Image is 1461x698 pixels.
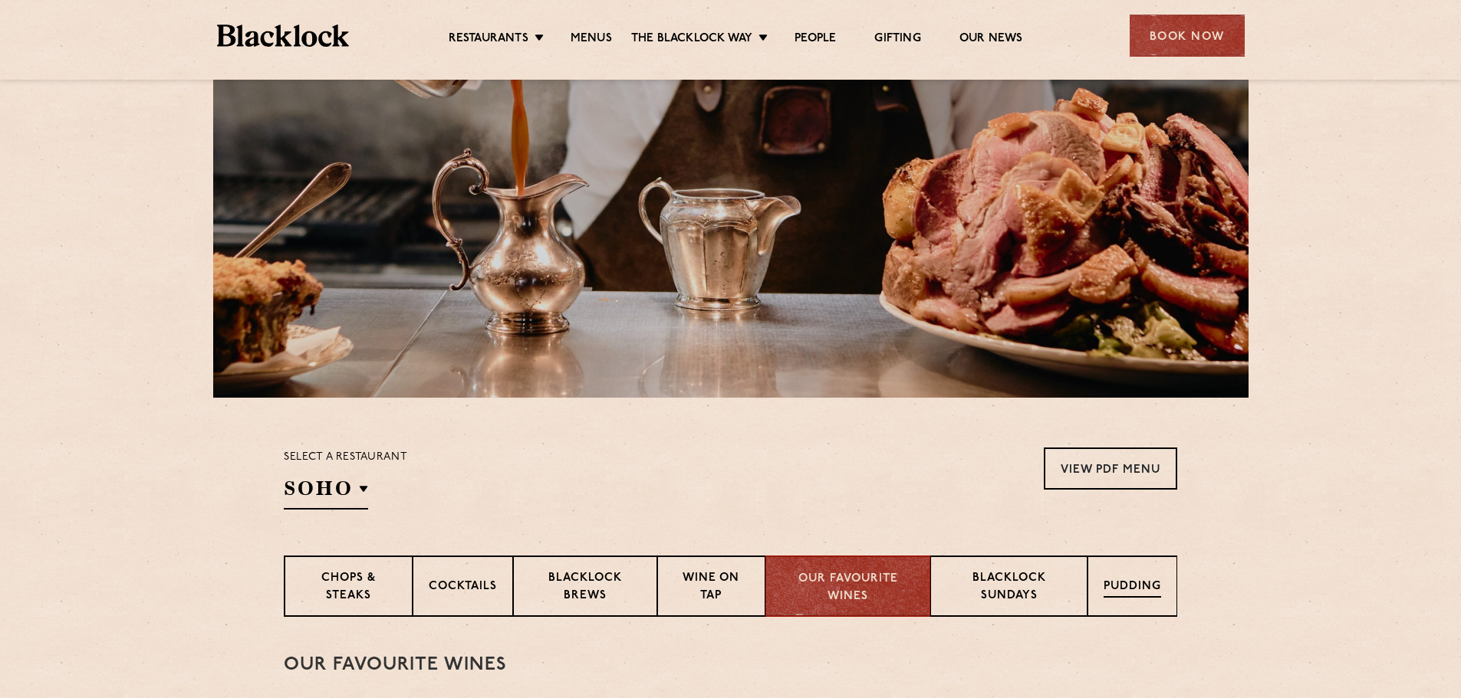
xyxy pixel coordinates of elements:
[1104,578,1161,598] p: Pudding
[795,31,836,48] a: People
[217,25,350,47] img: BL_Textured_Logo-footer-cropped.svg
[284,475,368,510] h2: SOHO
[673,570,749,606] p: Wine on Tap
[571,31,612,48] a: Menus
[301,570,397,606] p: Chops & Steaks
[1044,447,1177,490] a: View PDF Menu
[631,31,752,48] a: The Blacklock Way
[782,571,915,605] p: Our favourite wines
[284,447,407,467] p: Select a restaurant
[529,570,641,606] p: Blacklock Brews
[874,31,920,48] a: Gifting
[429,578,497,598] p: Cocktails
[449,31,528,48] a: Restaurants
[946,570,1071,606] p: Blacklock Sundays
[959,31,1023,48] a: Our News
[1130,15,1245,57] div: Book Now
[284,655,1177,675] h3: Our Favourite Wines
